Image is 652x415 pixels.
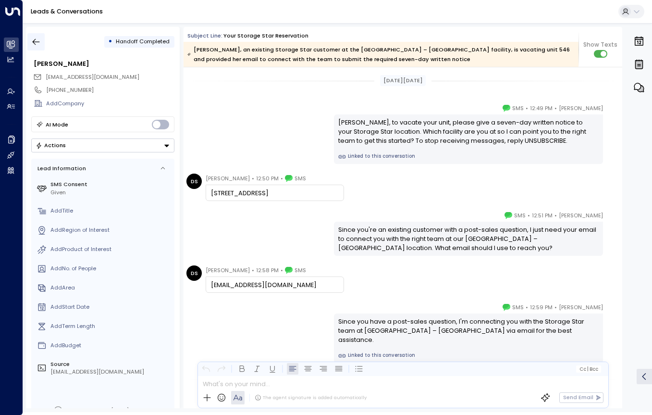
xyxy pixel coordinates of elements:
span: • [554,302,557,312]
div: AddCompany [46,100,174,108]
span: SMS [514,211,526,220]
span: 12:49 PM [530,103,553,113]
span: wescoleman@sbcglobal.net [46,73,139,81]
div: AI Mode [46,120,68,129]
div: [PERSON_NAME], an existing Storage Star customer at the [GEOGRAPHIC_DATA] – [GEOGRAPHIC_DATA] fac... [187,45,574,64]
div: [STREET_ADDRESS] [211,189,339,198]
div: AddProduct of Interest [50,245,171,253]
div: Since you have a post-sales question, I'm connecting you with the Storage Star team at [GEOGRAPHI... [338,317,598,345]
div: [EMAIL_ADDRESS][DOMAIN_NAME] [50,368,171,376]
span: SMS [295,174,306,183]
span: [PERSON_NAME] [206,265,250,275]
div: AddTerm Length [50,322,171,330]
span: • [526,302,528,312]
span: [PERSON_NAME] [559,103,603,113]
div: Lead Information [35,164,86,173]
div: AddStart Date [50,303,171,311]
div: AddTitle [50,207,171,215]
div: Since you're an existing customer with a post-sales question, I just need your email to connect y... [338,225,598,253]
span: • [554,211,557,220]
div: • [108,35,112,49]
span: 12:58 PM [256,265,279,275]
span: Subject Line: [187,32,222,39]
div: DS [186,174,202,189]
button: Actions [31,138,174,152]
span: • [252,265,254,275]
label: SMS Consent [50,180,171,189]
div: Actions [36,142,66,149]
span: • [526,103,528,113]
div: The agent signature is added automatically [255,394,367,401]
div: Given [50,189,171,197]
a: Linked to this conversation [338,153,598,161]
div: Button group with a nested menu [31,138,174,152]
span: [PERSON_NAME] [559,302,603,312]
a: Linked to this conversation [338,352,598,360]
span: Cc Bcc [579,366,598,372]
span: SMS [295,265,306,275]
span: • [281,174,283,183]
label: Source [50,360,171,368]
div: DS [186,265,202,281]
div: [DATE][DATE] [380,75,426,86]
span: Show Texts [583,40,617,49]
img: 120_headshot.jpg [607,103,622,119]
span: | [587,366,588,372]
div: AddArea [50,284,171,292]
span: • [252,174,254,183]
div: AddBudget [50,341,171,350]
div: [PHONE_NUMBER] [46,86,174,94]
span: [PERSON_NAME] [559,211,603,220]
span: 12:51 PM [532,211,553,220]
button: Undo [200,363,211,375]
span: SMS [512,103,524,113]
span: [EMAIL_ADDRESS][DOMAIN_NAME] [46,73,139,81]
button: Redo [215,363,227,375]
span: 12:59 PM [530,302,553,312]
div: [EMAIL_ADDRESS][DOMAIN_NAME] [211,280,339,289]
span: • [281,265,283,275]
span: 12:50 PM [256,174,279,183]
img: 120_headshot.jpg [607,302,622,318]
div: AddRegion of Interest [50,226,171,234]
img: 120_headshot.jpg [607,211,622,226]
div: [PERSON_NAME] [34,59,174,68]
span: • [554,103,557,113]
div: Your Storage Star Reservation [223,32,308,40]
a: Leads & Conversations [31,7,103,15]
span: Handoff Completed [116,38,170,45]
span: [PERSON_NAME] [206,174,250,183]
span: • [528,211,530,220]
span: SMS [512,302,524,312]
div: [PERSON_NAME], to vacate your unit, please give a seven-day written notice to your Storage Star l... [338,118,598,146]
div: AddNo. of People [50,264,171,273]
button: Cc|Bcc [576,365,601,373]
div: Lead created on [DATE] 12:47 pm [65,406,153,415]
